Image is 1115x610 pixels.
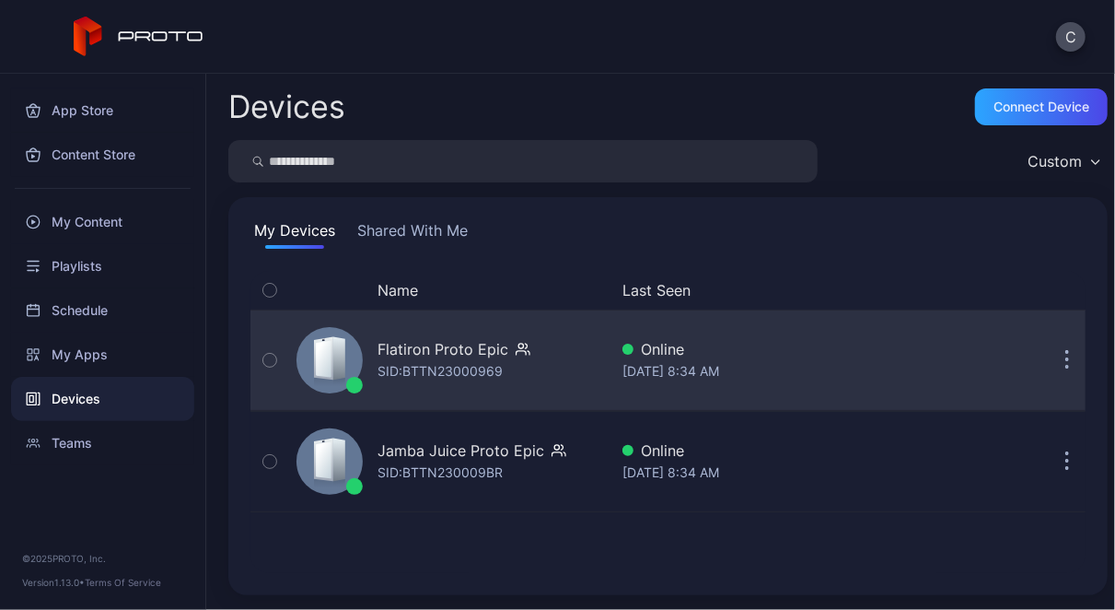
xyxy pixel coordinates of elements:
[622,462,997,484] div: [DATE] 8:34 AM
[1005,279,1027,301] div: Update Device
[11,88,194,133] a: App Store
[11,421,194,465] a: Teams
[377,360,503,382] div: SID: BTTN23000969
[622,338,997,360] div: Online
[11,377,194,421] a: Devices
[377,440,544,462] div: Jamba Juice Proto Epic
[11,288,194,333] a: Schedule
[11,244,194,288] a: Playlists
[1018,140,1108,182] button: Custom
[993,100,1089,114] div: Connect device
[11,200,194,244] a: My Content
[622,440,997,462] div: Online
[377,338,508,360] div: Flatiron Proto Epic
[11,333,194,377] a: My Apps
[622,279,990,301] button: Last Seen
[85,577,161,588] a: Terms Of Service
[250,219,339,249] button: My Devices
[22,577,85,588] span: Version 1.13.0 •
[1049,279,1086,301] div: Options
[1056,22,1086,52] button: C
[377,279,418,301] button: Name
[22,551,183,566] div: © 2025 PROTO, Inc.
[975,88,1108,125] button: Connect device
[354,219,471,249] button: Shared With Me
[11,133,194,177] a: Content Store
[377,462,503,484] div: SID: BTTN230009BR
[622,360,997,382] div: [DATE] 8:34 AM
[1028,152,1082,170] div: Custom
[228,90,345,123] h2: Devices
